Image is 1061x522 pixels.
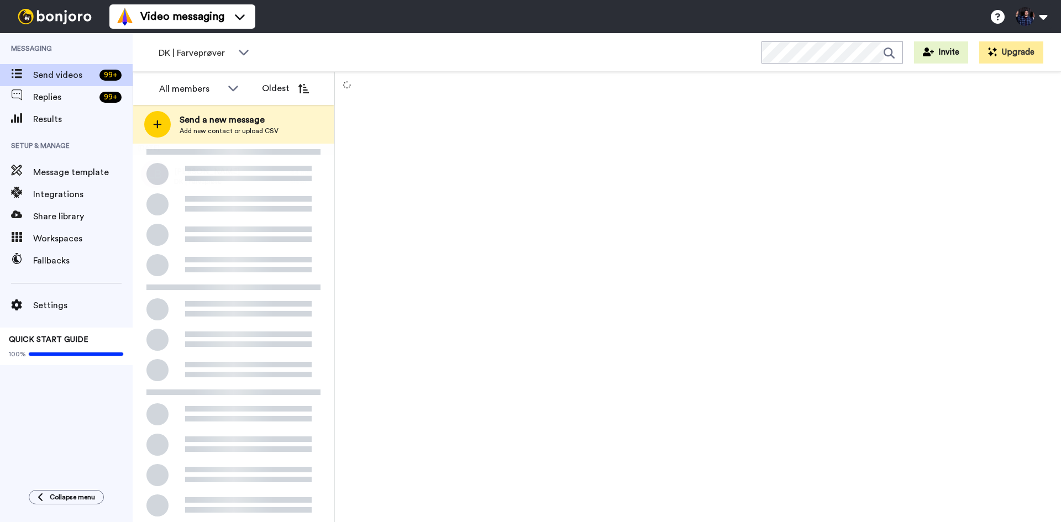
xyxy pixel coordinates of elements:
span: Video messaging [140,9,224,24]
span: Fallbacks [33,254,133,267]
span: Settings [33,299,133,312]
button: Collapse menu [29,490,104,504]
div: 99 + [99,70,122,81]
span: Results [33,113,133,126]
img: vm-color.svg [116,8,134,25]
button: Invite [914,41,968,64]
div: 99 + [99,92,122,103]
span: Send videos [33,68,95,82]
span: Message template [33,166,133,179]
img: bj-logo-header-white.svg [13,9,96,24]
span: Share library [33,210,133,223]
div: [DATE] [133,144,334,155]
span: DK | Farveprøve [174,177,240,186]
span: QUICK START GUIDE [9,336,88,344]
img: lb.png [141,160,169,188]
span: Add new contact or upload CSV [180,126,279,135]
span: Integrations [33,188,133,201]
span: Send a new message [180,113,279,126]
button: Upgrade [979,41,1043,64]
div: 44 min. siden [290,168,329,186]
span: Workspaces [33,232,133,245]
span: [PERSON_NAME] [174,166,240,177]
div: All members [159,82,222,96]
span: Replies [33,91,95,104]
button: Oldest [254,77,317,99]
span: DK | Farveprøver [159,46,233,60]
span: 100% [9,350,26,358]
span: Collapse menu [50,493,95,502]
